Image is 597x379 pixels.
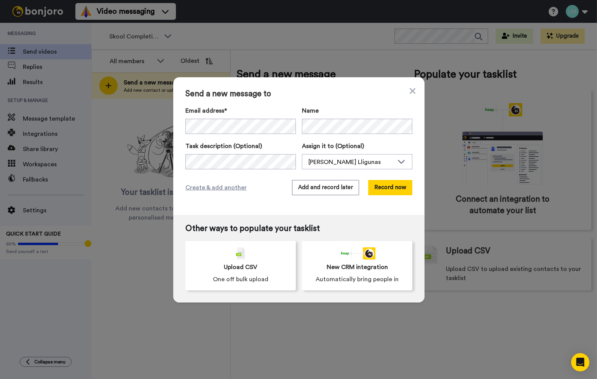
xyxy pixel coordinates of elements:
div: [PERSON_NAME] Lligunas [308,158,394,167]
div: animation [339,247,375,260]
img: csv-grey.png [236,247,245,260]
span: Create & add another [185,183,247,192]
span: Other ways to populate your tasklist [185,224,412,233]
span: Automatically bring people in [316,275,399,284]
span: Name [302,106,319,115]
label: Assign it to (Optional) [302,142,412,151]
div: Open Intercom Messenger [571,353,589,371]
span: Upload CSV [224,263,257,272]
button: Add and record later [292,180,359,195]
span: One off bulk upload [213,275,268,284]
button: Record now [368,180,412,195]
span: Send a new message to [185,89,412,99]
label: Email address* [185,106,296,115]
label: Task description (Optional) [185,142,296,151]
span: New CRM integration [327,263,388,272]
